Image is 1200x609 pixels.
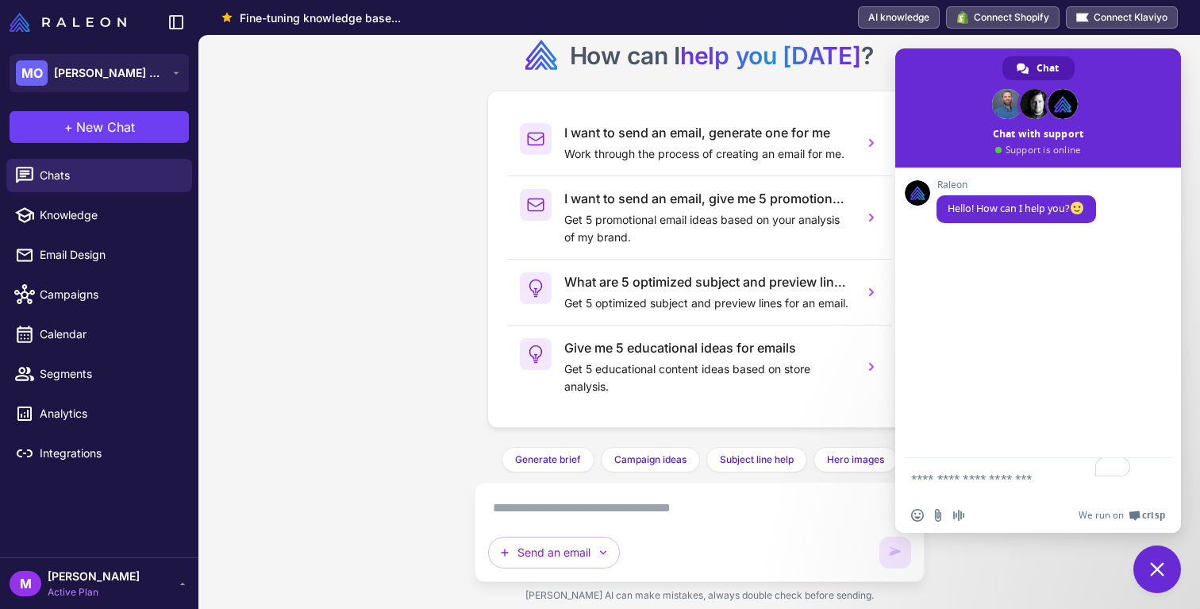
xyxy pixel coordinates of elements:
button: +New Chat [10,111,189,143]
a: AI knowledge [858,6,940,29]
span: + [64,118,73,137]
p: Work through the process of creating an email for me. [564,145,851,163]
button: Connect Klaviyo [1066,6,1178,29]
a: Integrations [6,437,192,470]
p: Get 5 optimized subject and preview lines for an email. [564,295,851,312]
button: MO[PERSON_NAME] Organization [10,54,189,92]
a: Chats [6,159,192,192]
img: Raleon Logo [10,13,126,32]
span: Subject line help [720,453,794,467]
span: Crisp [1142,509,1165,522]
p: Get 5 promotional email ideas based on your analysis of my brand. [564,211,851,246]
span: Segments [40,365,179,383]
button: Generate brief [502,447,594,472]
a: Calendar [6,318,192,351]
span: We run on [1079,509,1124,522]
a: Email Design [6,238,192,272]
div: [PERSON_NAME] AI can make mistakes, always double check before sending. [475,582,925,609]
span: Knowledge [40,206,179,224]
span: Analytics [40,405,179,422]
span: Insert an emoji [911,509,924,522]
button: Campaign ideas [601,447,700,472]
span: Hello! How can I help you? [948,202,1085,215]
a: Analytics [6,397,192,430]
textarea: To enrich screen reader interactions, please activate Accessibility in Grammarly extension settings [911,458,1133,498]
h3: What are 5 optimized subject and preview lines for an email? [564,272,851,291]
span: [PERSON_NAME] Organization [54,64,165,82]
button: Connect Shopify [946,6,1060,29]
span: help you [DATE] [680,41,861,70]
span: Send a file [932,509,944,522]
button: Send an email [488,537,620,569]
h3: I want to send an email, give me 5 promotional email ideas. [564,189,851,208]
span: Audio message [952,509,965,522]
a: Chat [1002,56,1075,80]
a: Segments [6,357,192,391]
span: Generate brief [515,453,581,467]
a: We run onCrisp [1079,509,1165,522]
span: Email Design [40,246,179,264]
span: Campaign ideas [614,453,687,467]
span: Hero images [827,453,884,467]
span: Raleon [937,179,1096,191]
span: Chat [1037,56,1059,80]
span: Integrations [40,445,179,462]
span: [PERSON_NAME] [48,568,140,585]
span: Your quality will improve greatly when fine tuning is done. Start a new chat once this finishes t... [240,10,401,26]
span: Connect Shopify [974,10,1049,25]
a: Close chat [1133,545,1181,593]
span: New Chat [76,118,135,137]
button: Hero images [813,447,898,472]
div: MO [16,60,48,86]
span: Calendar [40,326,179,343]
button: Subject line help [706,447,807,472]
span: ... [391,11,401,25]
h3: I want to send an email, generate one for me [564,123,851,142]
h3: Give me 5 educational ideas for emails [564,338,851,357]
span: Chats [40,167,179,184]
span: Active Plan [48,585,140,599]
span: Connect Klaviyo [1094,10,1167,25]
a: Campaigns [6,278,192,311]
span: Campaigns [40,286,179,303]
h2: How can I ? [570,40,874,71]
a: Knowledge [6,199,192,232]
div: M [10,571,41,596]
p: Get 5 educational content ideas based on store analysis. [564,360,851,395]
